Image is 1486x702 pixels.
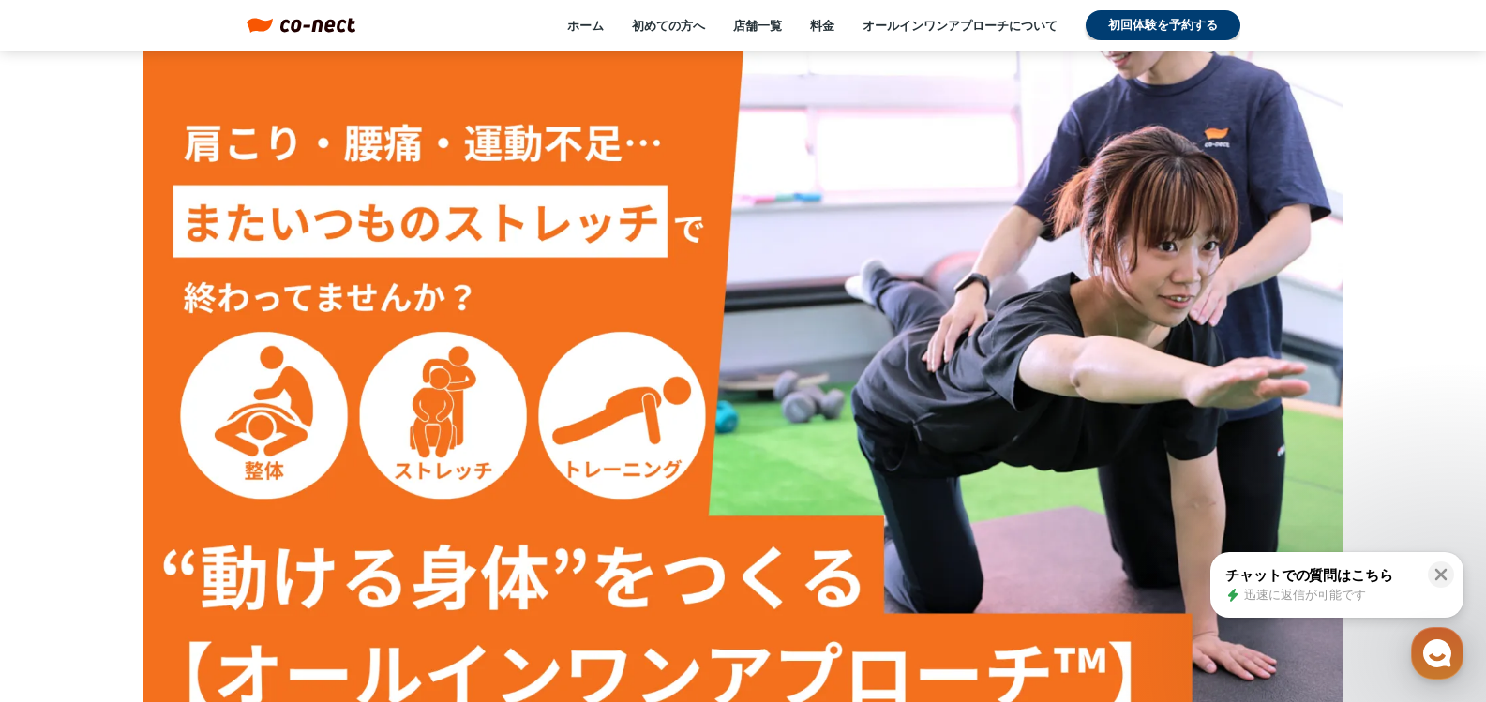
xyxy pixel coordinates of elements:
[1086,10,1240,40] a: 初回体験を予約する
[632,17,705,34] a: 初めての方へ
[863,17,1058,34] a: オールインワンアプローチについて
[810,17,834,34] a: 料金
[567,17,604,34] a: ホーム
[733,17,782,34] a: 店舗一覧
